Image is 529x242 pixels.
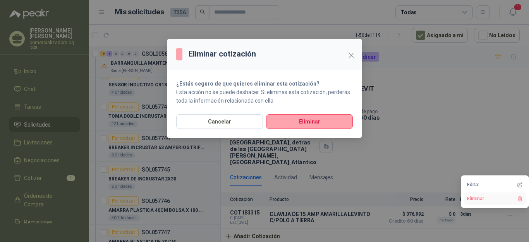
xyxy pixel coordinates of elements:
h3: Eliminar cotización [189,48,256,60]
strong: ¿Estás seguro de que quieres eliminar esta cotización? [176,81,319,87]
button: Close [345,49,357,62]
span: close [348,52,354,58]
button: Cancelar [176,114,263,129]
button: Eliminar [266,114,353,129]
p: Esta acción no se puede deshacer. Si eliminas esta cotización, perderás toda la información relac... [176,88,353,105]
